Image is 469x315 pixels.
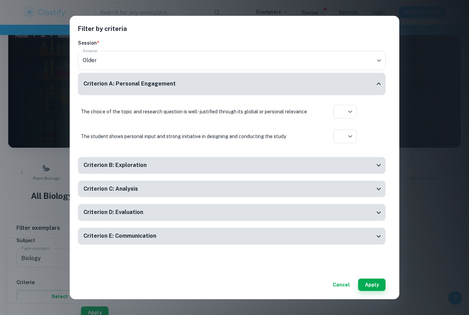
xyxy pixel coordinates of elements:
[83,232,156,240] h6: Criterion E: Communication
[78,24,391,39] h2: Filter by criteria
[83,208,143,217] h6: Criterion D: Evaluation
[83,185,138,193] h6: Criterion C: Analysis
[78,228,386,245] div: Criterion E: Communication
[358,279,386,291] button: Apply
[78,157,386,174] div: Criterion B: Exploration
[330,279,353,291] button: Cancel
[81,108,307,115] p: The choice of the topic and research question is well-justified through its global or personal re...
[78,51,386,70] div: Older
[83,48,98,54] label: Session
[78,181,386,198] div: Criterion C: Analysis
[78,39,386,47] h6: Session
[83,161,147,170] h6: Criterion B: Exploration
[78,204,386,221] div: Criterion D: Evaluation
[83,80,176,88] h6: Criterion A: Personal Engagement
[81,133,307,140] p: The student shows personal input and strong initiative in designing and conducting the study
[78,73,386,95] div: Criterion A: Personal Engagement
